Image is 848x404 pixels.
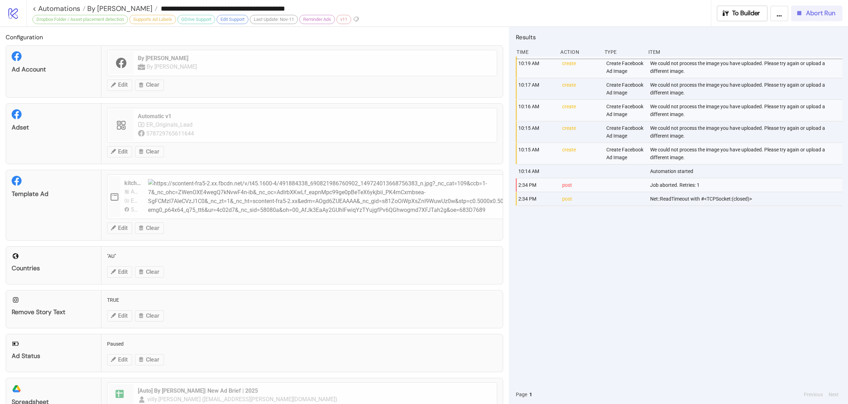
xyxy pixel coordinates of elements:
[518,100,556,121] div: 10:16 AM
[606,121,644,143] div: Create Facebook Ad Image
[250,15,298,24] div: Last Update: Nov-11
[649,192,844,206] div: Net::ReadTimeout with #<TCPSocket:(closed)>
[527,391,534,398] button: 1
[648,45,842,59] div: Item
[561,100,600,121] div: create
[516,33,842,42] h2: Results
[826,391,841,398] button: Next
[770,6,788,21] button: ...
[217,15,248,24] div: Edit Support
[518,178,556,192] div: 2:34 PM
[518,121,556,143] div: 10:15 AM
[649,178,844,192] div: Job aborted. Retries: 1
[649,143,844,164] div: We could not process the image you have uploaded. Please try again or upload a different image.
[6,33,503,42] h2: Configuration
[516,45,555,59] div: Time
[177,15,215,24] div: GDrive Support
[606,78,644,99] div: Create Facebook Ad Image
[649,121,844,143] div: We could not process the image you have uploaded. Please try again or upload a different image.
[518,78,556,99] div: 10:17 AM
[606,57,644,78] div: Create Facebook Ad Image
[561,178,600,192] div: post
[604,45,643,59] div: Type
[33,15,128,24] div: Dropbox Folder / Asset placement detection
[518,192,556,206] div: 2:34 PM
[732,9,760,17] span: To Builder
[717,6,768,21] button: To Builder
[86,4,152,13] span: By [PERSON_NAME]
[561,192,600,206] div: post
[606,143,644,164] div: Create Facebook Ad Image
[561,78,600,99] div: create
[561,121,600,143] div: create
[649,78,844,99] div: We could not process the image you have uploaded. Please try again or upload a different image.
[336,15,351,24] div: v11
[299,15,335,24] div: Reminder Ads
[806,9,835,17] span: Abort Run
[33,5,86,12] a: < Automations
[518,143,556,164] div: 10:15 AM
[560,45,599,59] div: Action
[518,165,556,178] div: 10:14 AM
[649,57,844,78] div: We could not process the image you have uploaded. Please try again or upload a different image.
[129,15,176,24] div: Supports Ad Labels
[516,391,527,398] span: Page
[649,100,844,121] div: We could not process the image you have uploaded. Please try again or upload a different image.
[791,6,842,21] button: Abort Run
[802,391,825,398] button: Previous
[561,57,600,78] div: create
[86,5,158,12] a: By [PERSON_NAME]
[561,143,600,164] div: create
[518,57,556,78] div: 10:19 AM
[606,100,644,121] div: Create Facebook Ad Image
[649,165,844,178] div: Automation started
